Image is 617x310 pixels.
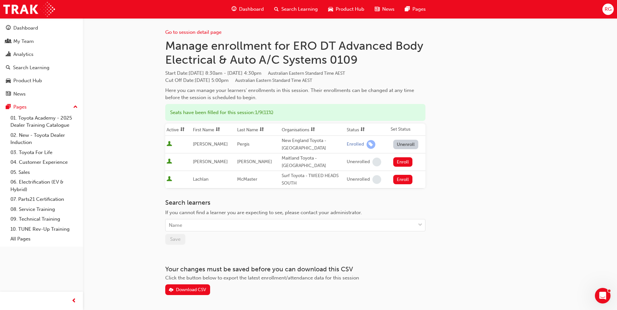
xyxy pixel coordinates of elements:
[165,39,425,67] h1: Manage enrollment for ERO DT Advanced Body Electrical & Auto A/C Systems 0109
[13,38,34,45] div: My Team
[165,29,221,35] a: Go to session detail page
[595,288,610,304] iframe: Intercom live chat
[269,3,323,16] a: search-iconSearch Learning
[165,275,359,281] span: Click the button below to export the latest enrollment/attendance data for this session
[189,70,345,76] span: [DATE] 8:30am - [DATE] 4:30pm
[236,123,280,136] th: Toggle SortBy
[280,123,345,136] th: Toggle SortBy
[369,3,400,16] a: news-iconNews
[367,140,375,149] span: learningRecordVerb_ENROLL-icon
[237,176,257,182] span: McMaster
[165,265,425,273] h3: Your changes must be saved before you can download this CSV
[3,88,80,100] a: News
[180,127,185,133] span: sorting-icon
[8,167,80,177] a: 05. Sales
[393,157,413,167] button: Enroll
[3,35,80,47] a: My Team
[393,140,419,149] button: Unenroll
[268,71,345,76] span: Australian Eastern Standard Time AEST
[169,222,182,229] div: Name
[400,3,431,16] a: pages-iconPages
[360,127,365,133] span: sorting-icon
[6,25,11,31] span: guage-icon
[8,177,80,194] a: 06. Electrification (EV & Hybrid)
[165,77,312,83] span: Cut Off Date : [DATE] 5:00pm
[393,175,413,184] button: Enroll
[3,48,80,60] a: Analytics
[6,78,11,84] span: car-icon
[6,39,11,45] span: people-icon
[13,90,26,98] div: News
[6,52,11,58] span: chart-icon
[13,24,38,32] div: Dashboard
[602,4,614,15] button: RG
[3,22,80,34] a: Dashboard
[72,297,76,305] span: prev-icon
[418,221,423,229] span: down-icon
[165,210,362,215] span: If you cannot find a learner you are expecting to see, please contact your administrator.
[372,158,381,166] span: learningRecordVerb_NONE-icon
[167,176,172,183] span: User is active
[3,21,80,101] button: DashboardMy TeamAnalyticsSearch LearningProduct HubNews
[8,214,80,224] a: 09. Technical Training
[6,104,11,110] span: pages-icon
[232,5,236,13] span: guage-icon
[347,176,370,183] div: Unenrolled
[336,6,364,13] span: Product Hub
[235,78,312,83] span: Australian Eastern Standard Time AEST
[237,141,249,147] span: Pergis
[328,5,333,13] span: car-icon
[237,159,272,164] span: [PERSON_NAME]
[412,6,426,13] span: Pages
[3,101,80,113] button: Pages
[3,62,80,74] a: Search Learning
[345,123,389,136] th: Toggle SortBy
[372,175,381,184] span: learningRecordVerb_NONE-icon
[405,5,410,13] span: pages-icon
[260,127,264,133] span: sorting-icon
[282,172,344,187] div: Surf Toyota - TWEED HEADS SOUTH
[165,123,192,136] th: Toggle SortBy
[193,141,228,147] span: [PERSON_NAME]
[605,6,611,13] span: RG
[347,159,370,165] div: Unenrolled
[167,141,172,148] span: User is active
[165,234,185,245] button: Save
[176,287,206,292] div: Download CSV
[165,87,425,101] div: Here you can manage your learners' enrollments in this session. Their enrollments can be changed ...
[282,155,344,169] div: Maitland Toyota - [GEOGRAPHIC_DATA]
[169,288,173,293] span: download-icon
[389,123,425,136] th: Set Status
[282,137,344,152] div: New England Toyota - [GEOGRAPHIC_DATA]
[165,70,425,77] span: Start Date :
[8,130,80,148] a: 02. New - Toyota Dealer Induction
[167,159,172,165] span: User is active
[226,3,269,16] a: guage-iconDashboard
[8,234,80,244] a: All Pages
[13,51,34,58] div: Analytics
[13,64,49,71] div: Search Learning
[165,199,425,206] h3: Search learners
[3,75,80,87] a: Product Hub
[165,104,425,121] div: Seats have been filled for this session : 1 / 9 ( 11% )
[8,157,80,167] a: 04. Customer Experience
[73,103,78,111] span: up-icon
[170,236,181,242] span: Save
[8,224,80,234] a: 10. TUNE Rev-Up Training
[3,2,55,17] img: Trak
[6,91,11,97] span: news-icon
[323,3,369,16] a: car-iconProduct Hub
[13,103,27,111] div: Pages
[281,6,318,13] span: Search Learning
[8,194,80,204] a: 07. Parts21 Certification
[8,148,80,158] a: 03. Toyota For Life
[311,127,315,133] span: sorting-icon
[239,6,264,13] span: Dashboard
[193,176,208,182] span: Lachlan
[216,127,220,133] span: sorting-icon
[8,113,80,130] a: 01. Toyota Academy - 2025 Dealer Training Catalogue
[6,65,10,71] span: search-icon
[13,77,42,84] div: Product Hub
